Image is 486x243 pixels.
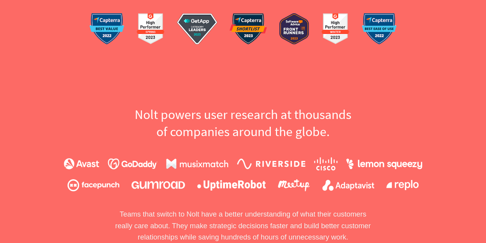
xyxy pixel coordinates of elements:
img: meetup.9107d9babc.png [278,179,310,191]
img: capterra-3.4ae8dd4a3b.png [230,13,267,44]
img: cisco.095899e268.png [314,157,338,170]
img: replo.43f45c7cdc.png [386,180,419,190]
img: gumroad.2d33986aca.png [132,181,185,189]
img: capterra-2.aadd15ad95.png [362,13,397,44]
img: facepunch.2d9380a33e.png [67,179,119,191]
img: capterra-1.a005f88887.png [89,13,124,44]
img: getApp.168aadcbc8.png [177,13,217,44]
h2: Nolt powers user research at thousands of companies around the globe. [109,106,377,140]
img: musixmatch.134dacf828.png [166,159,228,170]
img: g2-2.67a1407cb9.png [321,11,349,47]
img: avast.6829f2e004.png [64,158,99,170]
img: g2-1.d59c70ff4a.png [137,11,165,47]
img: lemonsqueezy.bc0263d410.png [346,159,422,169]
img: uptimerobot.920923f729.png [197,180,266,190]
img: softwareAdvice.8928b0e2d4.png [279,13,309,44]
img: riverside.224b59c4e9.png [237,159,305,169]
img: godaddy.fea34582f6.png [108,158,158,170]
img: adaptavist.4060977e04.png [322,180,374,191]
p: Teams that switch to Nolt have a better understanding of what their customers really care about. ... [109,208,377,243]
